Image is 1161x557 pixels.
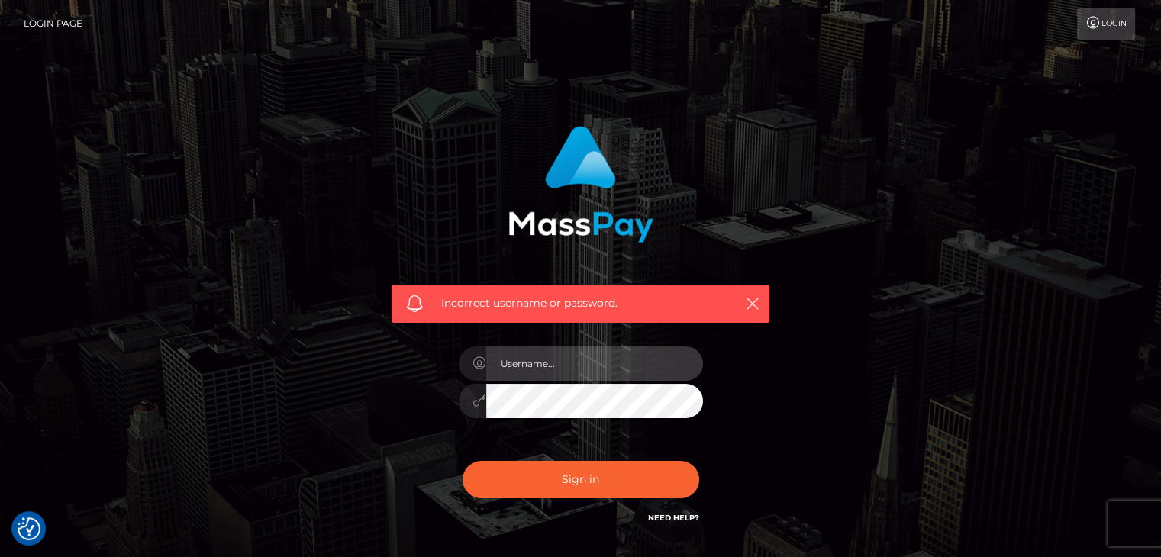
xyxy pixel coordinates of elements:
[463,461,699,498] button: Sign in
[24,8,82,40] a: Login Page
[441,295,720,311] span: Incorrect username or password.
[18,517,40,540] button: Consent Preferences
[648,513,699,523] a: Need Help?
[18,517,40,540] img: Revisit consent button
[508,126,653,243] img: MassPay Login
[1077,8,1135,40] a: Login
[486,346,703,381] input: Username...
